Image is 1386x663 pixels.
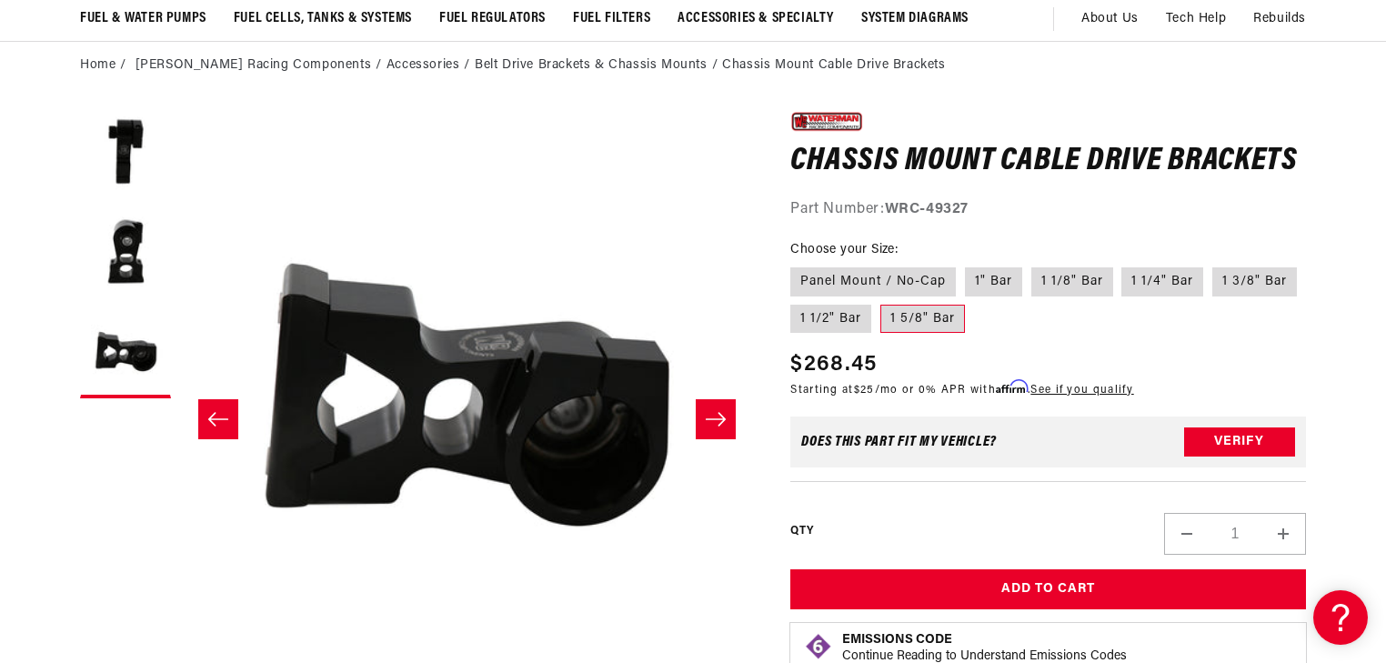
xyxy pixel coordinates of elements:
button: Load image 2 in gallery view [80,207,171,298]
span: About Us [1081,12,1139,25]
img: Emissions code [804,632,833,661]
button: Load image 1 in gallery view [80,107,171,198]
label: 1 5/8" Bar [880,305,965,334]
label: 1 1/8" Bar [1031,267,1113,296]
span: Affirm [996,380,1028,394]
div: Does This part fit My vehicle? [801,435,997,449]
label: 1 1/2" Bar [790,305,871,334]
span: Fuel Regulators [439,9,546,28]
li: Chassis Mount Cable Drive Brackets [722,55,945,75]
span: $268.45 [790,348,877,381]
label: 1 3/8" Bar [1212,267,1297,296]
a: [PERSON_NAME] Racing Components [136,55,372,75]
button: Slide left [198,399,238,439]
label: 1 1/4" Bar [1121,267,1203,296]
p: Starting at /mo or 0% APR with . [790,381,1133,398]
h1: Chassis Mount Cable Drive Brackets [790,147,1306,176]
li: Accessories [387,55,475,75]
legend: Choose your Size: [790,240,899,259]
nav: breadcrumbs [80,55,1306,75]
button: Add to Cart [790,569,1306,610]
span: $25 [854,385,875,396]
label: QTY [790,524,813,539]
button: Slide right [696,399,736,439]
span: System Diagrams [861,9,969,28]
span: Rebuilds [1253,9,1306,29]
strong: WRC-49327 [885,202,969,216]
a: See if you qualify - Learn more about Affirm Financing (opens in modal) [1030,385,1133,396]
span: Fuel Filters [573,9,650,28]
div: Part Number: [790,198,1306,222]
label: 1" Bar [965,267,1022,296]
button: Verify [1184,427,1295,457]
span: Accessories & Specialty [678,9,834,28]
strong: Emissions Code [842,633,952,647]
li: Belt Drive Brackets & Chassis Mounts [475,55,722,75]
a: Home [80,55,115,75]
span: Fuel & Water Pumps [80,9,206,28]
span: Tech Help [1166,9,1226,29]
button: Load image 3 in gallery view [80,307,171,398]
label: Panel Mount / No-Cap [790,267,956,296]
span: Fuel Cells, Tanks & Systems [234,9,412,28]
